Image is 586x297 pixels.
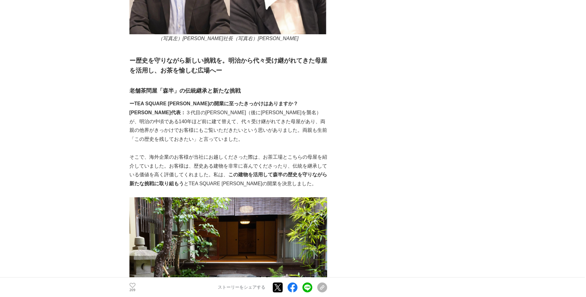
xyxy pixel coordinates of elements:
[129,110,186,115] strong: [PERSON_NAME]代表：
[218,285,265,290] p: ストーリーをシェアする
[129,56,327,75] h2: 歴史を守りながら新しい挑戦を。明治から代々受け継がれてきた母屋を活用し、お茶を愉しむ広場へ
[129,101,298,106] strong: ーTEA SQUARE [PERSON_NAME]の開業に至ったきっかけはありますか？
[158,36,298,41] em: （写真左）[PERSON_NAME]社長（写真右）[PERSON_NAME]
[129,86,327,95] h3: 老舗茶問屋「森半」の伝統継承と新たな挑戦
[129,153,327,188] p: そこで、海外企業のお客様が当社にお越しくださった際は、お茶工場とこちらの母屋を紹介していました。お客様は、歴史ある建物を非常に喜んでくださったり、伝統を継承している価値を高く評価してくれました。...
[129,57,136,64] strong: ー
[129,172,327,186] strong: この建物を活用して森半の歴史を守りながら新たな挑戦に取り組もう
[216,67,222,74] strong: ー
[129,108,327,144] p: ３代目の[PERSON_NAME]（後に[PERSON_NAME]を襲名）が、明治の中頃である140年ほど前に建て替えて、代々受け継がれてきた母屋があり、両親の他界がきっかけでお客様にもご覧いた...
[129,289,136,292] p: 209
